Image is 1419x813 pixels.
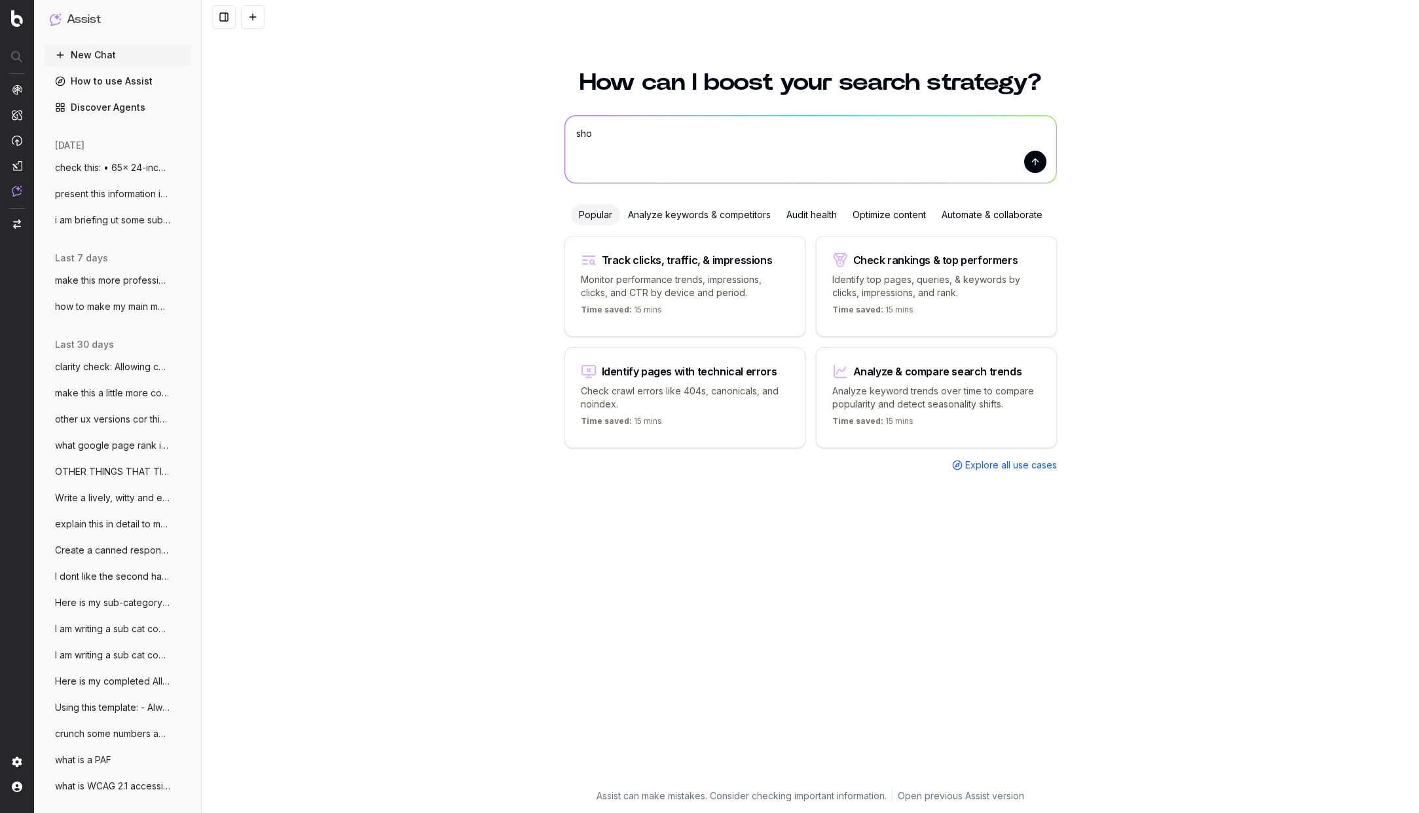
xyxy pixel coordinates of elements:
[581,385,789,411] p: Check crawl errors like 404s, canonicals, and noindex.
[832,305,883,314] span: Time saved:
[581,305,632,314] span: Time saved:
[581,273,789,299] p: Monitor performance trends, impressions, clicks, and CTR by device and period.
[12,161,22,171] img: Studio
[581,416,662,432] p: 15 mins
[55,675,170,688] span: Here is my completed All BBQs content pa
[45,461,191,482] button: OTHER THINGS THAT TIE IN WITH THIS AUSSI
[55,518,170,531] span: explain this in detail to me (ecommerce
[45,71,191,92] a: How to use Assist
[45,157,191,178] button: check this: • 65x 24-inch Monitors: $13,
[12,109,22,121] img: Intelligence
[45,97,191,118] a: Discover Agents
[55,300,170,313] span: how to make my main monitor brighter -
[45,356,191,377] button: clarity check: Allowing customers to ass
[45,270,191,291] button: make this more professional: I hope this
[581,416,632,426] span: Time saved:
[13,219,21,229] img: Switch project
[45,671,191,692] button: Here is my completed All BBQs content pa
[597,789,887,803] p: Assist can make mistakes. Consider checking important information.
[853,255,1018,265] div: Check rankings & top performers
[832,416,883,426] span: Time saved:
[55,465,170,478] span: OTHER THINGS THAT TIE IN WITH THIS AUSSI
[45,45,191,66] button: New Chat
[45,296,191,317] button: how to make my main monitor brighter -
[965,459,1057,472] span: Explore all use cases
[952,459,1057,472] a: Explore all use cases
[55,622,170,635] span: I am writing a sub cat content creation
[45,435,191,456] button: what google page rank in [PERSON_NAME]
[55,187,170,200] span: present this information in a clear, tig
[55,544,170,557] span: Create a canned response from online fra
[55,727,170,740] span: crunch some numbers and gather data to g
[55,570,170,583] span: I dont like the second half of this sent
[853,366,1022,377] div: Analyze & compare search trends
[620,204,779,225] div: Analyze keywords & competitors
[45,566,191,587] button: I dont like the second half of this sent
[50,10,186,29] button: Assist
[12,85,22,95] img: Analytics
[581,305,662,320] p: 15 mins
[898,789,1024,803] a: Open previous Assist version
[12,757,22,767] img: Setting
[12,135,22,146] img: Activation
[565,116,1056,183] textarea: sho
[45,749,191,770] button: what is a PAF
[55,161,170,174] span: check this: • 65x 24-inch Monitors: $13,
[55,701,170,714] span: Using this template: - Always use simple
[55,413,170,426] span: other ux versions cor this type of custo
[45,723,191,744] button: crunch some numbers and gather data to g
[602,255,773,265] div: Track clicks, traffic, & impressions
[45,618,191,639] button: I am writing a sub cat content creation
[45,210,191,231] button: i am briefing ut some sub category [PERSON_NAME]
[45,409,191,430] button: other ux versions cor this type of custo
[45,697,191,718] button: Using this template: - Always use simple
[45,183,191,204] button: present this information in a clear, tig
[55,491,170,504] span: Write a lively, witty and engaging meta
[571,204,620,225] div: Popular
[55,439,170,452] span: what google page rank in [PERSON_NAME]
[55,780,170,793] span: what is WCAG 2.1 accessibility requireme
[12,185,22,197] img: Assist
[55,596,170,609] span: Here is my sub-category content brief fo
[55,274,170,287] span: make this more professional: I hope this
[45,487,191,508] button: Write a lively, witty and engaging meta
[832,416,913,432] p: 15 mins
[45,776,191,797] button: what is WCAG 2.1 accessibility requireme
[45,645,191,666] button: I am writing a sub cat content creation
[832,305,913,320] p: 15 mins
[50,13,62,26] img: Assist
[55,214,170,227] span: i am briefing ut some sub category [PERSON_NAME]
[832,273,1041,299] p: Identify top pages, queries, & keywords by clicks, impressions, and rank.
[779,204,845,225] div: Audit health
[45,514,191,535] button: explain this in detail to me (ecommerce
[602,366,777,377] div: Identify pages with technical errors
[55,360,170,373] span: clarity check: Allowing customers to ass
[934,204,1050,225] div: Automate & collaborate
[564,71,1057,94] h1: How can I boost your search strategy?
[55,139,84,152] span: [DATE]
[55,252,108,265] span: last 7 days
[55,649,170,662] span: I am writing a sub cat content creation
[12,782,22,792] img: My account
[67,10,101,29] h1: Assist
[45,540,191,561] button: Create a canned response from online fra
[832,385,1041,411] p: Analyze keyword trends over time to compare popularity and detect seasonality shifts.
[55,338,114,351] span: last 30 days
[11,10,23,27] img: Botify logo
[55,387,170,400] span: make this a little more conversational"
[845,204,934,225] div: Optimize content
[55,753,111,766] span: what is a PAF
[45,383,191,404] button: make this a little more conversational"
[45,592,191,613] button: Here is my sub-category content brief fo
